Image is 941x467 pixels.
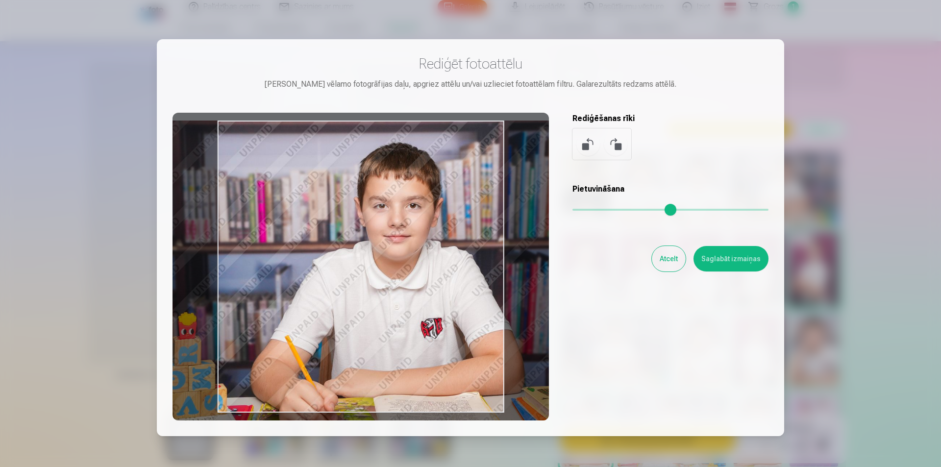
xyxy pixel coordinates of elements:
button: Saglabāt izmaiņas [693,246,768,271]
div: [PERSON_NAME] vēlamo fotogrāfijas daļu, apgriez attēlu un/vai uzlieciet fotoattēlam filtru. Galar... [173,78,768,90]
h5: Pietuvināšana [572,183,768,195]
button: Atcelt [652,246,686,271]
h5: Rediģēšanas rīki [572,113,768,124]
h3: Rediģēt fotoattēlu [173,55,768,73]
